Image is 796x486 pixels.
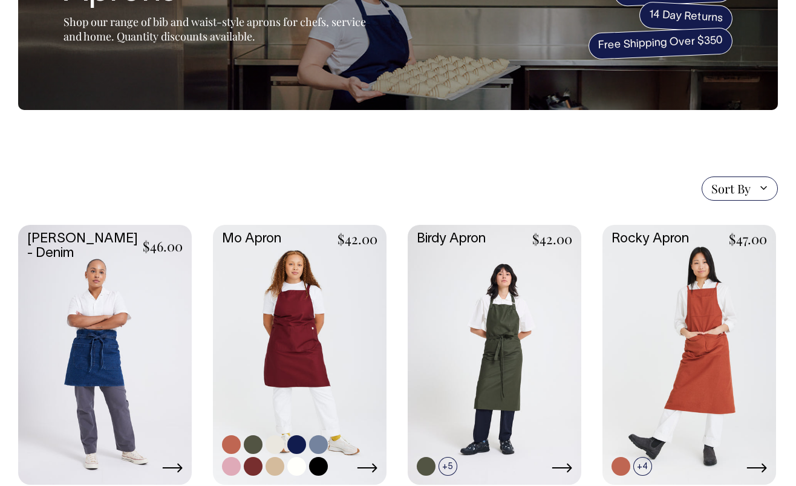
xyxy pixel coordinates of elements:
[633,457,652,476] span: +4
[711,181,751,196] span: Sort By
[588,27,733,60] span: Free Shipping Over $350
[439,457,457,476] span: +5
[639,1,733,33] span: 14 Day Returns
[64,15,366,44] span: Shop our range of bib and waist-style aprons for chefs, service and home. Quantity discounts avai...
